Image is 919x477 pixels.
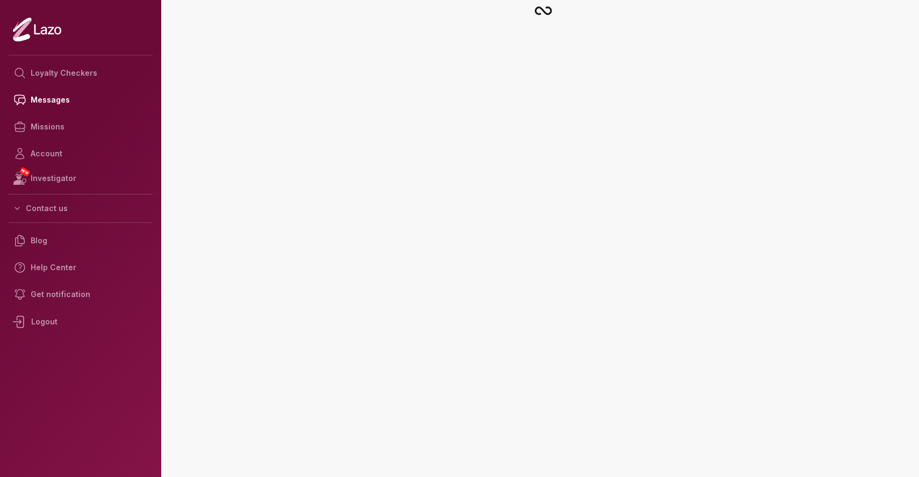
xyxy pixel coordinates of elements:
[9,113,153,140] a: Missions
[9,86,153,113] a: Messages
[9,60,153,86] a: Loyalty Checkers
[9,281,153,308] a: Get notification
[9,140,153,167] a: Account
[9,254,153,281] a: Help Center
[9,227,153,254] a: Blog
[19,167,31,177] span: NEW
[9,199,153,218] button: Contact us
[9,308,153,336] div: Logout
[9,167,153,190] a: NEWInvestigator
